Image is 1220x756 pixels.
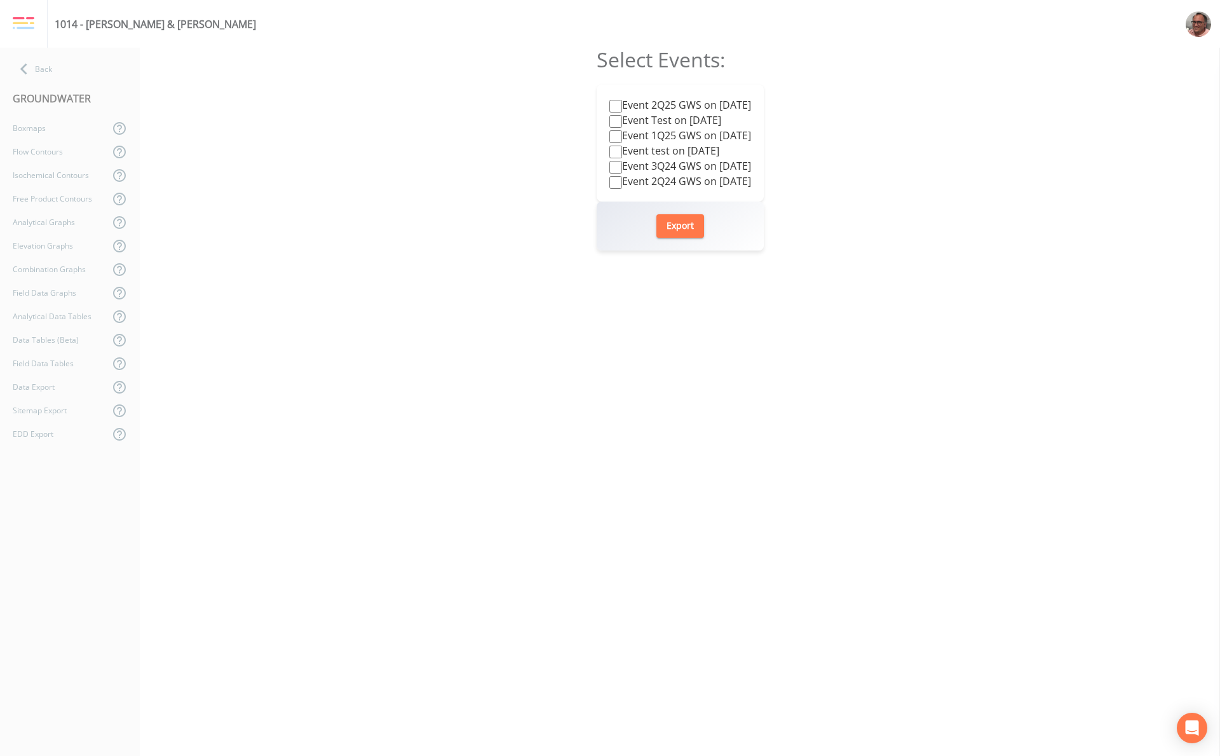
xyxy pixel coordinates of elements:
input: Event 3Q24 GWS on [DATE] [609,161,622,174]
input: Event test on [DATE] [609,146,622,158]
label: Event test on [DATE] [609,143,719,158]
div: 1014 - [PERSON_NAME] & [PERSON_NAME] [55,17,256,32]
button: Export [656,214,704,238]
div: Open Intercom Messenger [1177,713,1207,743]
input: Event 2Q25 GWS on [DATE] [609,100,622,113]
label: Event 2Q25 GWS on [DATE] [609,97,751,113]
input: Event 2Q24 GWS on [DATE] [609,176,622,189]
input: Event Test on [DATE] [609,115,622,128]
img: e2d790fa78825a4bb76dcb6ab311d44c [1186,11,1211,37]
input: Event 1Q25 GWS on [DATE] [609,130,622,143]
h2: Select Events: [597,48,764,72]
label: Event 1Q25 GWS on [DATE] [609,128,751,143]
label: Event 3Q24 GWS on [DATE] [609,158,751,174]
label: Event Test on [DATE] [609,113,721,128]
img: logo [13,17,34,31]
label: Event 2Q24 GWS on [DATE] [609,174,751,189]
